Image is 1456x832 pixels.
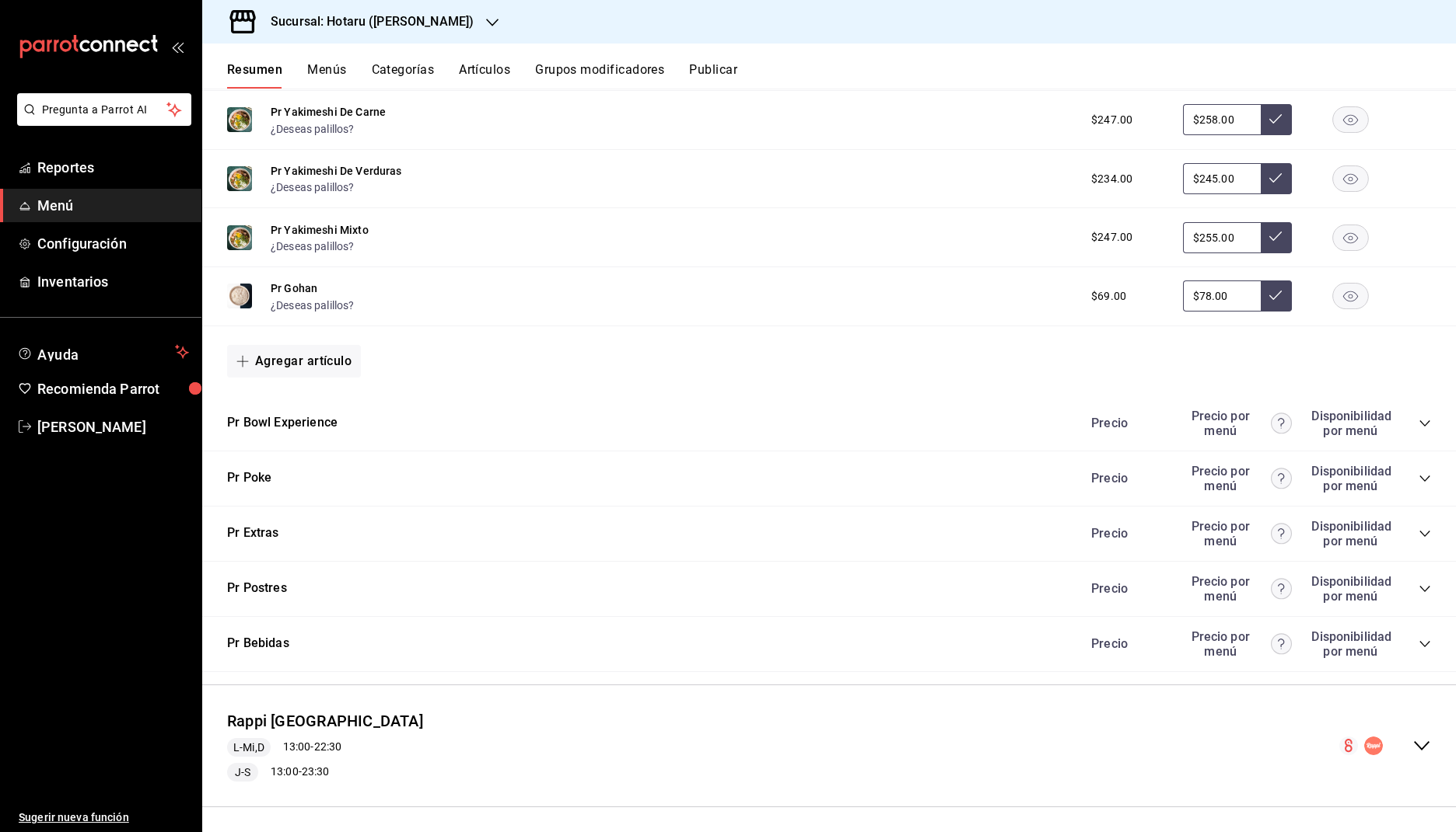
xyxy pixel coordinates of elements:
[271,121,355,137] button: ¿Deseas palillos?
[1183,280,1261,312] input: Sin ajuste
[227,469,271,487] button: Pr Poke
[1091,171,1132,187] span: $234.00
[1311,464,1389,493] div: Disponibilidad por menú
[1091,112,1132,128] span: $247.00
[37,416,189,437] span: [PERSON_NAME]
[271,179,355,195] button: ¿Deseas palillos?
[37,233,189,254] span: Configuración
[1091,288,1126,305] span: $69.00
[271,222,369,238] button: Pr Yakimeshi Mixto
[271,280,317,296] button: Pr Gohan
[17,93,191,126] button: Pregunta a Parrot AI
[1076,581,1175,596] div: Precio
[171,40,184,53] button: open_drawer_menu
[1183,409,1292,438] div: Precio por menú
[271,238,355,254] button: ¿Deseas palillos?
[1183,104,1261,135] input: Sin ajuste
[1183,574,1292,604] div: Precio por menú
[227,62,1456,89] div: navigation tabs
[19,809,189,826] span: Sugerir nueva función
[37,271,189,292] span: Inventarios
[1076,636,1175,651] div: Precio
[227,635,289,653] button: Pr Bebidas
[42,102,167,118] span: Pregunta a Parrot AI
[1183,464,1292,493] div: Precio por menú
[227,345,361,378] button: Agregar artículo
[227,62,282,89] button: Resumen
[1419,583,1431,595] button: collapse-category-row
[227,524,279,542] button: Pr Extras
[37,157,189,178] span: Reportes
[227,225,252,250] img: Preview
[1183,629,1292,659] div: Precio por menú
[1419,527,1431,540] button: collapse-category-row
[271,104,386,120] button: Pr Yakimeshi De Carne
[535,62,664,89] button: Grupos modificadores
[227,107,252,132] img: Preview
[37,343,169,361] span: Ayuda
[227,580,287,597] button: Pr Postres
[227,738,423,757] div: 13:00 - 22:30
[227,740,271,756] span: L-Mi,D
[1076,471,1175,486] div: Precio
[1311,574,1389,604] div: Disponibilidad por menú
[227,763,423,782] div: 13:00 - 23:30
[1419,472,1431,485] button: collapse-category-row
[1076,416,1175,430] div: Precio
[11,113,191,129] a: Pregunta a Parrot AI
[1311,519,1389,548] div: Disponibilidad por menú
[372,62,435,89] button: Categorías
[37,378,189,399] span: Recomienda Parrot
[1419,417,1431,430] button: collapse-category-row
[1419,638,1431,650] button: collapse-category-row
[689,62,737,89] button: Publicar
[1183,519,1292,548] div: Precio por menú
[258,12,474,31] h3: Sucursal: Hotaru ([PERSON_NAME])
[202,698,1456,795] div: collapse-menu-row
[1311,409,1389,438] div: Disponibilidad por menú
[229,764,257,781] span: J-S
[271,163,402,179] button: Pr Yakimeshi De Verduras
[1311,629,1389,659] div: Disponibilidad por menú
[227,414,338,432] button: Pr Bowl Experience
[227,710,423,733] button: Rappi [GEOGRAPHIC_DATA]
[307,62,346,89] button: Menús
[459,62,510,89] button: Artículos
[1183,163,1261,194] input: Sin ajuste
[1091,229,1132,245] span: $247.00
[227,166,252,191] img: Preview
[227,284,252,308] img: Preview
[271,298,355,313] button: ¿Deseas palillos?
[37,195,189,216] span: Menú
[1183,222,1261,253] input: Sin ajuste
[1076,526,1175,541] div: Precio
